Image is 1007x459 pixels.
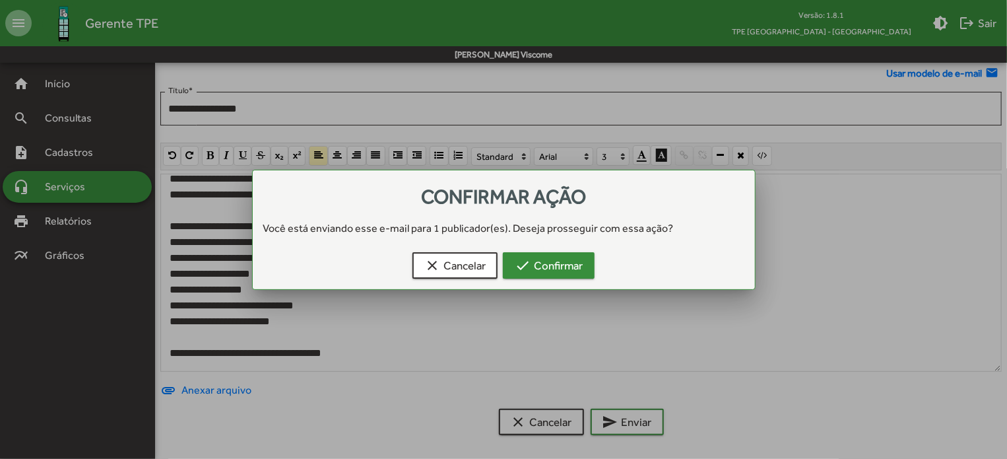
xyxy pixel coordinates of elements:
button: Cancelar [412,252,498,279]
span: Confirmar ação [421,185,586,208]
mat-icon: clear [424,258,440,273]
span: Cancelar [424,254,486,277]
button: Confirmar [503,252,595,279]
mat-icon: check [515,258,531,273]
div: Você está enviando esse e-mail para 1 publicador(es). Deseja prosseguir com essa ação? [253,221,755,236]
span: Confirmar [515,254,583,277]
